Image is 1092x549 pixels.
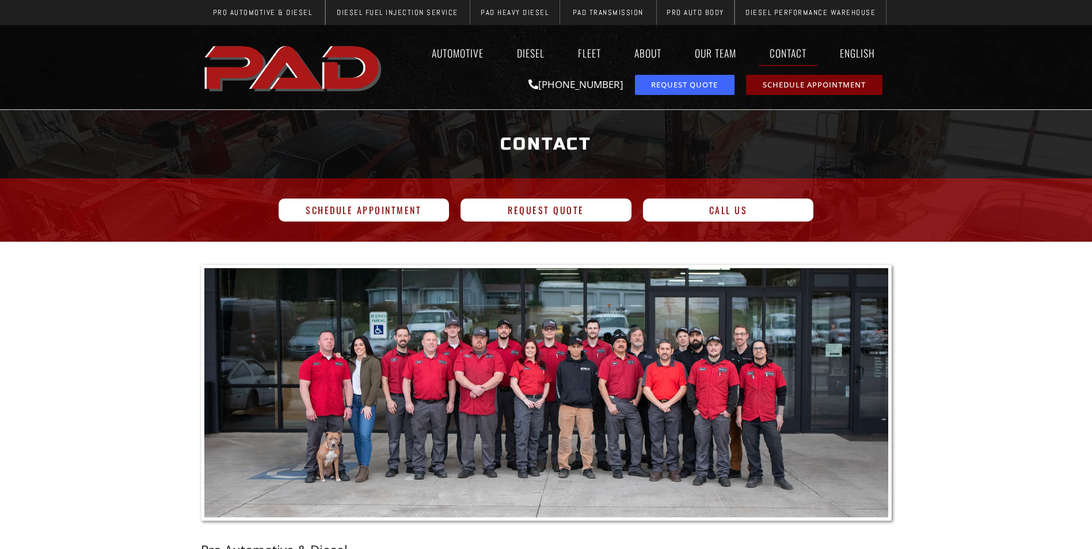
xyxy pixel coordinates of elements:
[709,205,748,215] span: Call Us
[306,205,421,215] span: Schedule Appointment
[759,40,817,66] a: Contact
[201,36,387,98] img: The image shows the word "PAD" in bold, red, uppercase letters with a slight shadow effect.
[651,81,718,89] span: Request Quote
[746,75,882,95] a: schedule repair or service appointment
[387,40,892,66] nav: Menu
[207,123,886,166] h1: Contact
[461,199,631,222] a: Request Quote
[481,9,549,16] span: PAD Heavy Diesel
[204,268,888,517] img: A group of 20 people in red uniforms and one dog stand in front of a building with glass doors an...
[213,9,313,16] span: Pro Automotive & Diesel
[201,36,387,98] a: pro automotive and diesel home page
[763,81,866,89] span: Schedule Appointment
[573,9,644,16] span: PAD Transmission
[623,40,672,66] a: About
[421,40,494,66] a: Automotive
[567,40,612,66] a: Fleet
[684,40,747,66] a: Our Team
[337,9,458,16] span: Diesel Fuel Injection Service
[508,205,584,215] span: Request Quote
[635,75,735,95] a: request a service or repair quote
[279,199,450,222] a: Schedule Appointment
[667,9,724,16] span: Pro Auto Body
[528,78,623,91] a: [PHONE_NUMBER]
[643,199,814,222] a: Call Us
[829,40,892,66] a: English
[745,9,876,16] span: Diesel Performance Warehouse
[506,40,555,66] a: Diesel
